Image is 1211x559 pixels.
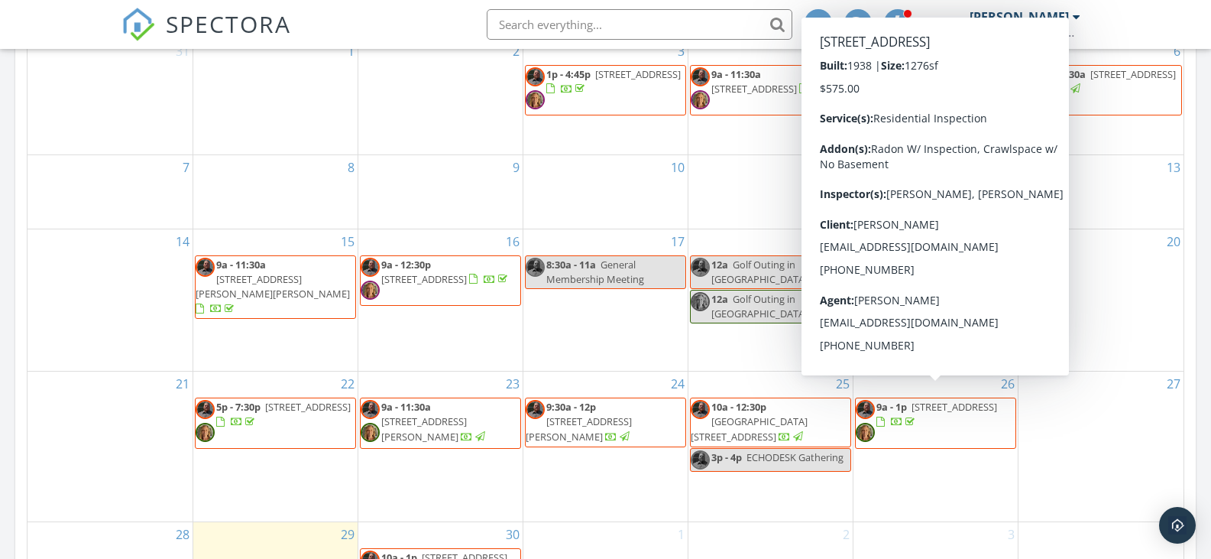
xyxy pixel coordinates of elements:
[746,450,843,464] span: ECHODESK Gathering
[1005,522,1018,547] a: Go to October 3, 2025
[876,67,1011,96] a: 1p - 3:30p [STREET_ADDRESS][PERSON_NAME]
[876,272,962,286] span: [STREET_ADDRESS]
[853,372,1018,522] td: Go to September 26, 2025
[840,522,853,547] a: Go to October 2, 2025
[173,372,193,396] a: Go to September 21, 2025
[345,39,358,63] a: Go to September 1, 2025
[358,229,523,372] td: Go to September 16, 2025
[853,154,1018,229] td: Go to September 12, 2025
[193,229,358,372] td: Go to September 15, 2025
[28,154,193,229] td: Go to September 7, 2025
[180,155,193,180] a: Go to September 7, 2025
[1020,65,1182,115] a: 9a - 9:30a [STREET_ADDRESS]
[265,400,351,414] span: [STREET_ADDRESS]
[28,372,193,522] td: Go to September 21, 2025
[361,281,380,300] img: malia_comstock_pic.jpg
[691,400,710,419] img: cropped_ken.jpg
[668,229,688,254] a: Go to September 17, 2025
[381,400,431,414] span: 9a - 11:30a
[833,155,853,180] a: Go to September 11, 2025
[381,272,467,286] span: [STREET_ADDRESS]
[711,67,840,96] a: 9a - 11:30a [STREET_ADDRESS]
[856,423,875,442] img: malia_comstock_pic.jpg
[173,522,193,547] a: Go to September 28, 2025
[195,255,356,320] a: 9a - 11:30a [STREET_ADDRESS][PERSON_NAME][PERSON_NAME]
[526,414,632,443] span: [STREET_ADDRESS][PERSON_NAME]
[688,229,853,372] td: Go to September 18, 2025
[338,522,358,547] a: Go to September 29, 2025
[1159,507,1196,544] div: Open Intercom Messenger
[711,67,761,81] span: 9a - 11:30a
[1018,372,1183,522] td: Go to September 27, 2025
[196,258,350,316] a: 9a - 11:30a [STREET_ADDRESS][PERSON_NAME][PERSON_NAME]
[928,24,1080,40] div: On the Level Inspection Service, LLC
[121,21,291,53] a: SPECTORA
[856,67,875,86] img: cropped_ken.jpg
[876,67,921,81] span: 1p - 3:30p
[121,8,155,41] img: The Best Home Inspection Software - Spectora
[855,255,1016,306] a: 10a - 12:30p [STREET_ADDRESS]
[911,400,997,414] span: [STREET_ADDRESS]
[833,229,853,254] a: Go to September 18, 2025
[196,272,350,301] span: [STREET_ADDRESS][PERSON_NAME][PERSON_NAME]
[998,155,1018,180] a: Go to September 12, 2025
[546,258,644,286] span: General Membership Meeting
[876,258,991,286] a: 10a - 12:30p [STREET_ADDRESS]
[1164,372,1183,396] a: Go to September 27, 2025
[381,258,510,286] a: 9a - 12:30p [STREET_ADDRESS]
[1018,154,1183,229] td: Go to September 13, 2025
[856,90,875,109] img: malia_comstock_pic.jpg
[503,372,523,396] a: Go to September 23, 2025
[876,67,1011,96] span: [STREET_ADDRESS][PERSON_NAME]
[361,423,380,442] img: malia_comstock_pic.jpg
[526,400,632,443] a: 9:30a - 12p [STREET_ADDRESS][PERSON_NAME]
[510,39,523,63] a: Go to September 2, 2025
[711,258,728,271] span: 12a
[1021,67,1040,86] img: cropped_ken.jpg
[876,400,997,428] a: 9a - 1p [STREET_ADDRESS]
[193,154,358,229] td: Go to September 8, 2025
[876,258,931,271] span: 10a - 12:30p
[216,400,261,414] span: 5p - 7:30p
[338,372,358,396] a: Go to September 22, 2025
[688,154,853,229] td: Go to September 11, 2025
[1041,67,1176,96] a: 9a - 9:30a [STREET_ADDRESS]
[690,398,851,447] a: 10a - 12:30p [GEOGRAPHIC_DATA][STREET_ADDRESS]
[195,398,356,448] a: 5p - 7:30p [STREET_ADDRESS]
[691,414,808,443] span: [GEOGRAPHIC_DATA][STREET_ADDRESS]
[523,229,688,372] td: Go to September 17, 2025
[1041,67,1086,81] span: 9a - 9:30a
[688,372,853,522] td: Go to September 25, 2025
[711,258,808,286] span: Golf Outing in [GEOGRAPHIC_DATA]
[840,39,853,63] a: Go to September 4, 2025
[358,154,523,229] td: Go to September 9, 2025
[1090,67,1176,81] span: [STREET_ADDRESS]
[711,400,766,414] span: 10a - 12:30p
[28,39,193,154] td: Go to August 31, 2025
[688,39,853,154] td: Go to September 4, 2025
[711,292,728,306] span: 12a
[833,372,853,396] a: Go to September 25, 2025
[668,372,688,396] a: Go to September 24, 2025
[690,65,851,115] a: 9a - 11:30a [STREET_ADDRESS]
[381,258,431,271] span: 9a - 12:30p
[338,229,358,254] a: Go to September 15, 2025
[360,398,521,448] a: 9a - 11:30a [STREET_ADDRESS][PERSON_NAME]
[546,67,591,81] span: 1p - 4:45p
[691,258,710,277] img: cropped_ken.jpg
[1018,229,1183,372] td: Go to September 20, 2025
[1164,229,1183,254] a: Go to September 20, 2025
[855,398,1016,448] a: 9a - 1p [STREET_ADDRESS]
[196,258,215,277] img: cropped_ken.jpg
[1164,155,1183,180] a: Go to September 13, 2025
[546,67,681,96] a: 1p - 4:45p [STREET_ADDRESS]
[193,39,358,154] td: Go to September 1, 2025
[546,258,596,271] span: 8:30a - 11a
[711,82,797,96] span: [STREET_ADDRESS]
[358,39,523,154] td: Go to September 2, 2025
[166,8,291,40] span: SPECTORA
[361,258,380,277] img: cropped_ken.jpg
[998,229,1018,254] a: Go to September 19, 2025
[361,400,380,419] img: cropped_ken.jpg
[510,155,523,180] a: Go to September 9, 2025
